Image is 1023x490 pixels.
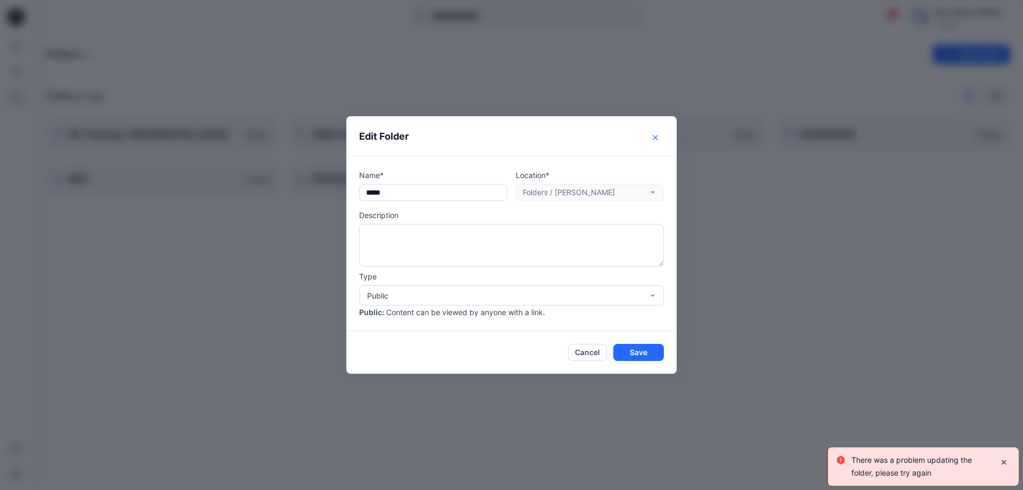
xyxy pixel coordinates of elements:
[359,170,507,181] p: Name*
[851,454,991,479] p: There was a problem updating the folder, please try again
[346,116,677,156] header: Edit Folder
[613,344,664,361] button: Save
[568,344,607,361] button: Cancel
[359,210,664,221] p: Description
[647,129,664,146] button: Close
[386,307,545,318] p: Content can be viewed by anyone with a link.
[823,443,1023,490] div: Notifications-bottom-right
[367,290,643,301] div: Public
[516,170,664,181] p: Location*
[359,307,384,318] p: Public :
[359,271,664,282] p: Type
